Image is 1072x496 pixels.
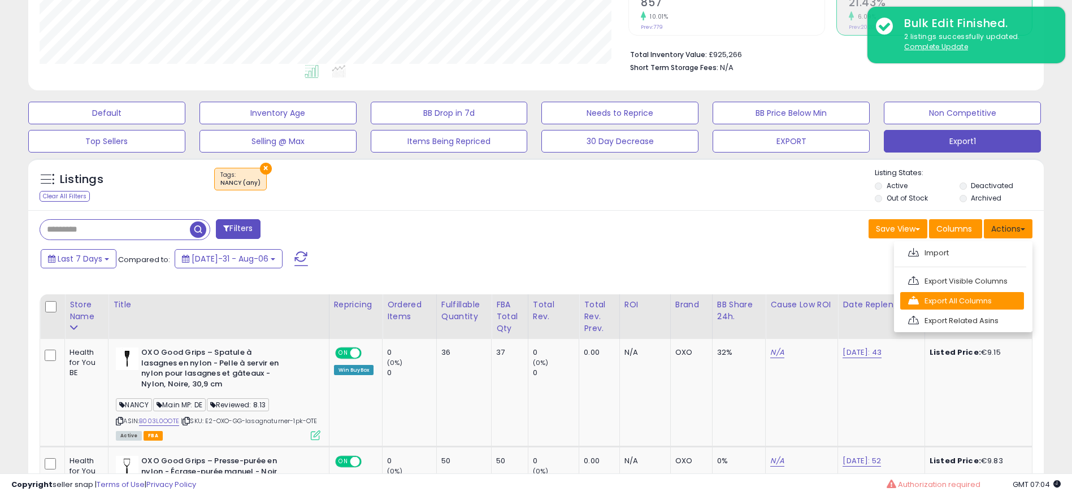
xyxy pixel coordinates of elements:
[930,455,981,466] b: Listed Price:
[175,249,283,268] button: [DATE]-31 - Aug-06
[541,130,698,153] button: 30 Day Decrease
[936,223,972,234] span: Columns
[496,299,523,334] div: FBA Total Qty
[630,50,707,59] b: Total Inventory Value:
[843,347,882,358] a: [DATE]: 43
[904,42,968,51] u: Complete Update
[40,191,90,202] div: Clear All Filters
[441,299,487,323] div: Fulfillable Quantity
[116,456,138,478] img: 21oJs2dL6BL._SL40_.jpg
[58,253,102,264] span: Last 7 Days
[675,347,704,358] div: OXO
[371,102,528,124] button: BB Drop in 7d
[887,181,908,190] label: Active
[387,347,436,358] div: 0
[930,456,1023,466] div: €9.83
[97,479,145,490] a: Terms of Use
[630,47,1024,60] li: £925,266
[884,130,1041,153] button: Export1
[116,398,152,411] span: NANCY
[181,416,317,425] span: | SKU: E2-OXO-GG-lasagnaturner-1pk-OTE
[60,172,103,188] h5: Listings
[207,398,269,411] span: Reviewed: 8.13
[624,299,666,311] div: ROI
[713,102,870,124] button: BB Price Below Min
[641,24,663,31] small: Prev: 779
[584,347,611,358] div: 0.00
[533,358,549,367] small: (0%)
[929,219,982,238] button: Columns
[766,294,838,339] th: CSV column name: cust_attr_5_Cause Low ROI
[717,299,761,323] div: BB Share 24h.
[930,347,1023,358] div: €9.15
[675,299,708,311] div: Brand
[144,431,163,441] span: FBA
[336,349,350,358] span: ON
[900,292,1024,310] a: Export All Columns
[875,168,1044,179] p: Listing States:
[533,456,579,466] div: 0
[28,130,185,153] button: Top Sellers
[896,32,1057,53] div: 2 listings successfully updated.
[441,347,483,358] div: 36
[713,130,870,153] button: EXPORT
[900,244,1024,262] a: Import
[849,24,878,31] small: Prev: 20.20%
[359,349,377,358] span: OFF
[28,102,185,124] button: Default
[441,456,483,466] div: 50
[533,347,579,358] div: 0
[770,347,784,358] a: N/A
[930,347,981,358] b: Listed Price:
[843,299,920,311] div: Date Replen/Units
[624,347,662,358] div: N/A
[838,294,925,339] th: CSV column name: cust_attr_4_Date Replen/Units
[334,299,378,311] div: Repricing
[153,398,206,411] span: Main MP: DE
[971,193,1001,203] label: Archived
[675,456,704,466] div: OXO
[118,254,170,265] span: Compared to:
[496,347,519,358] div: 37
[260,163,272,175] button: ×
[113,299,324,311] div: Title
[359,457,377,467] span: OFF
[116,431,142,441] span: All listings currently available for purchase on Amazon
[900,272,1024,290] a: Export Visible Columns
[887,193,928,203] label: Out of Stock
[496,456,519,466] div: 50
[624,456,662,466] div: N/A
[387,299,432,323] div: Ordered Items
[371,130,528,153] button: Items Being Repriced
[220,171,261,188] span: Tags :
[220,179,261,187] div: NANCY (any)
[869,219,927,238] button: Save View
[971,181,1013,190] label: Deactivated
[199,102,357,124] button: Inventory Age
[41,249,116,268] button: Last 7 Days
[199,130,357,153] button: Selling @ Max
[11,480,196,490] div: seller snap | |
[717,347,757,358] div: 32%
[630,63,718,72] b: Short Term Storage Fees:
[192,253,268,264] span: [DATE]-31 - Aug-06
[11,479,53,490] strong: Copyright
[854,12,876,21] small: 6.09%
[70,456,99,487] div: Health for You BE
[533,299,574,323] div: Total Rev.
[584,456,611,466] div: 0.00
[541,102,698,124] button: Needs to Reprice
[116,347,320,439] div: ASIN:
[770,299,833,311] div: Cause Low ROI
[70,347,99,378] div: Health for You BE
[884,102,1041,124] button: Non Competitive
[387,456,436,466] div: 0
[1013,479,1061,490] span: 2025-08-14 07:04 GMT
[533,368,579,378] div: 0
[336,457,350,467] span: ON
[770,455,784,467] a: N/A
[146,479,196,490] a: Privacy Policy
[646,12,668,21] small: 10.01%
[70,299,103,323] div: Store Name
[387,358,403,367] small: (0%)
